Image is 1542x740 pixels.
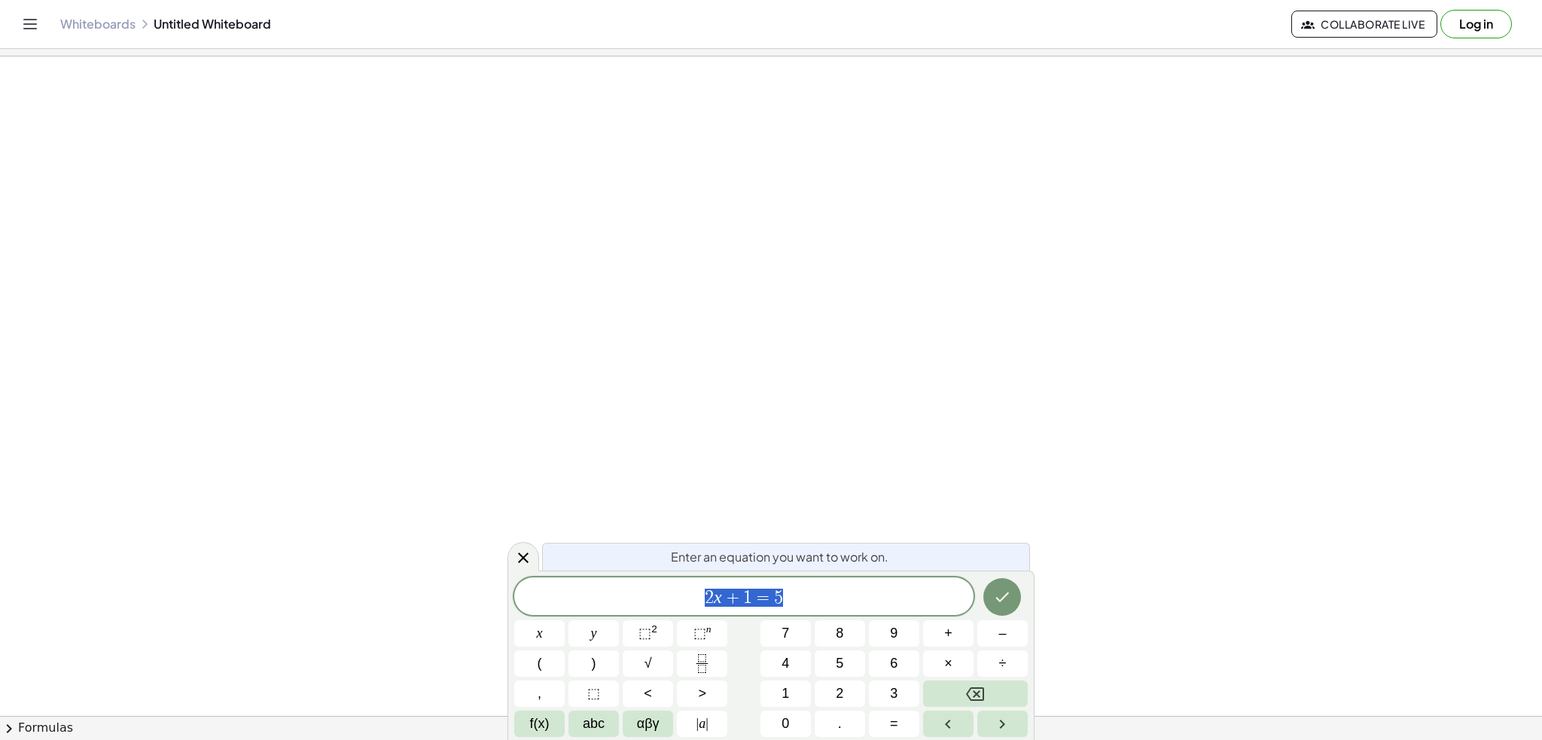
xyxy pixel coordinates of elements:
[706,623,712,635] sup: n
[774,589,783,607] span: 5
[514,711,565,737] button: Functions
[537,623,543,644] span: x
[568,711,619,737] button: Alphabet
[538,684,541,704] span: ,
[698,684,706,704] span: >
[782,714,789,734] span: 0
[671,548,888,566] span: Enter an equation you want to work on.
[977,711,1028,737] button: Right arrow
[838,714,842,734] span: .
[623,711,673,737] button: Greek alphabet
[592,653,596,674] span: )
[651,623,657,635] sup: 2
[869,711,919,737] button: Equals
[645,653,652,674] span: √
[890,714,898,734] span: =
[869,620,919,647] button: 9
[998,623,1006,644] span: –
[983,578,1021,616] button: Done
[60,17,136,32] a: Whiteboards
[944,653,952,674] span: ×
[696,716,699,731] span: |
[638,626,651,641] span: ⬚
[714,587,722,607] var: x
[815,711,865,737] button: .
[623,650,673,677] button: Square root
[923,681,1028,707] button: Backspace
[923,650,974,677] button: Times
[1291,11,1437,38] button: Collaborate Live
[693,626,706,641] span: ⬚
[760,681,811,707] button: 1
[623,681,673,707] button: Less than
[836,623,843,644] span: 8
[760,711,811,737] button: 0
[644,684,652,704] span: <
[18,12,42,36] button: Toggle navigation
[696,714,709,734] span: a
[923,620,974,647] button: Plus
[514,681,565,707] button: ,
[836,684,843,704] span: 2
[869,650,919,677] button: 6
[836,653,843,674] span: 5
[530,714,550,734] span: f(x)
[1304,17,1425,31] span: Collaborate Live
[637,714,660,734] span: αβγ
[890,623,897,644] span: 9
[743,589,752,607] span: 1
[705,716,709,731] span: |
[782,653,789,674] span: 4
[815,650,865,677] button: 5
[591,623,597,644] span: y
[999,653,1007,674] span: ÷
[1440,10,1512,38] button: Log in
[568,650,619,677] button: )
[568,681,619,707] button: Placeholder
[890,653,897,674] span: 6
[782,684,789,704] span: 1
[514,620,565,647] button: x
[815,681,865,707] button: 2
[923,711,974,737] button: Left arrow
[587,684,600,704] span: ⬚
[890,684,897,704] span: 3
[752,589,774,607] span: =
[677,650,727,677] button: Fraction
[944,623,952,644] span: +
[815,620,865,647] button: 8
[722,589,744,607] span: +
[705,589,714,607] span: 2
[677,620,727,647] button: Superscript
[568,620,619,647] button: y
[869,681,919,707] button: 3
[760,650,811,677] button: 4
[538,653,542,674] span: (
[677,711,727,737] button: Absolute value
[977,650,1028,677] button: Divide
[977,620,1028,647] button: Minus
[677,681,727,707] button: Greater than
[782,623,789,644] span: 7
[514,650,565,677] button: (
[583,714,605,734] span: abc
[623,620,673,647] button: Squared
[760,620,811,647] button: 7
